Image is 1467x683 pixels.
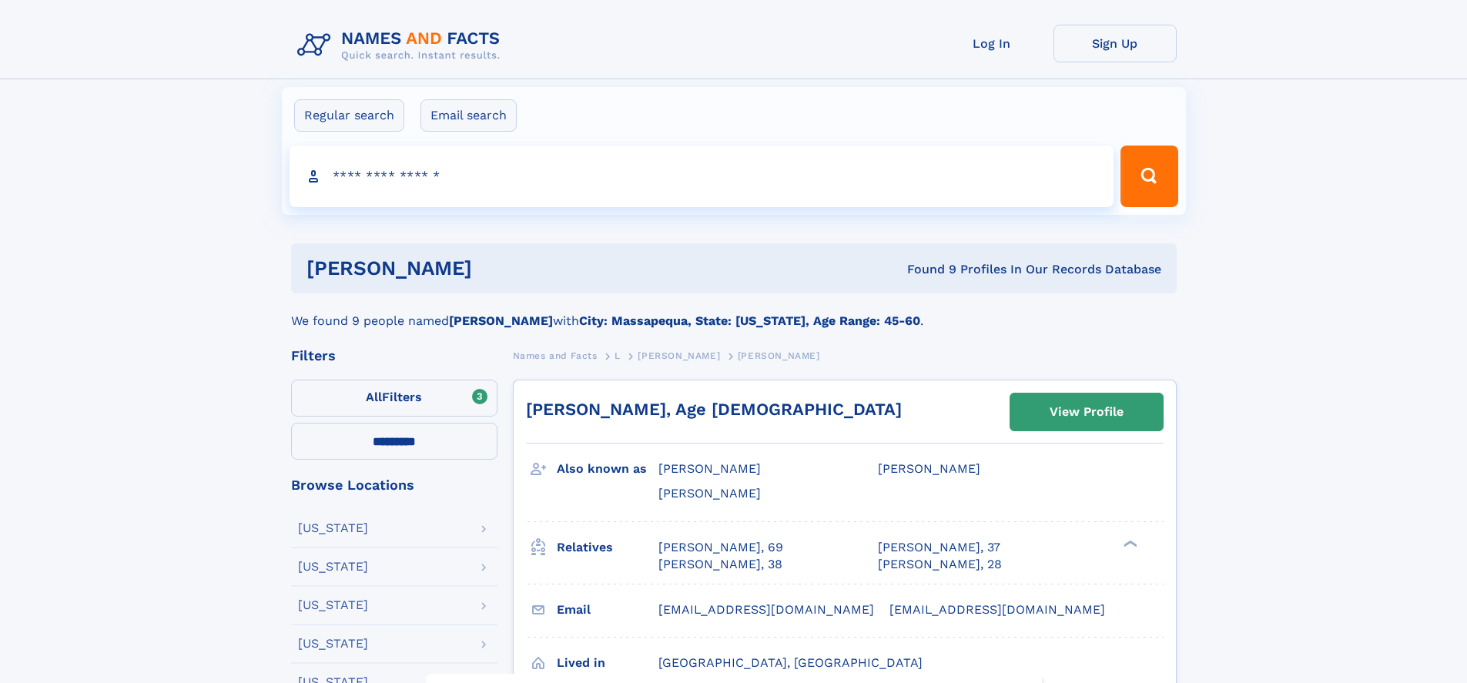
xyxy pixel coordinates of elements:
h3: Lived in [557,650,658,676]
div: ❯ [1120,538,1138,548]
div: [US_STATE] [298,638,368,650]
div: View Profile [1050,394,1124,430]
span: [PERSON_NAME] [638,350,720,361]
label: Filters [291,380,497,417]
button: Search Button [1120,146,1177,207]
a: L [615,346,621,365]
a: Sign Up [1053,25,1177,62]
div: [US_STATE] [298,561,368,573]
a: [PERSON_NAME] [638,346,720,365]
a: [PERSON_NAME], 28 [878,556,1002,573]
b: [PERSON_NAME] [449,313,553,328]
div: [US_STATE] [298,522,368,534]
a: [PERSON_NAME], 69 [658,539,783,556]
input: search input [290,146,1114,207]
div: Filters [291,349,497,363]
label: Email search [420,99,517,132]
span: [PERSON_NAME] [658,486,761,501]
a: [PERSON_NAME], Age [DEMOGRAPHIC_DATA] [526,400,902,419]
span: [PERSON_NAME] [738,350,820,361]
img: Logo Names and Facts [291,25,513,66]
span: L [615,350,621,361]
h3: Relatives [557,534,658,561]
span: [PERSON_NAME] [658,461,761,476]
span: [EMAIL_ADDRESS][DOMAIN_NAME] [889,602,1105,617]
div: We found 9 people named with . [291,293,1177,330]
a: [PERSON_NAME], 37 [878,539,1000,556]
div: Browse Locations [291,478,497,492]
span: [EMAIL_ADDRESS][DOMAIN_NAME] [658,602,874,617]
span: All [366,390,382,404]
div: Found 9 Profiles In Our Records Database [689,261,1161,278]
h3: Email [557,597,658,623]
h3: Also known as [557,456,658,482]
label: Regular search [294,99,404,132]
a: [PERSON_NAME], 38 [658,556,782,573]
div: [US_STATE] [298,599,368,611]
h1: [PERSON_NAME] [306,259,690,278]
a: View Profile [1010,393,1163,430]
span: [GEOGRAPHIC_DATA], [GEOGRAPHIC_DATA] [658,655,923,670]
span: [PERSON_NAME] [878,461,980,476]
b: City: Massapequa, State: [US_STATE], Age Range: 45-60 [579,313,920,328]
a: Names and Facts [513,346,598,365]
a: Log In [930,25,1053,62]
